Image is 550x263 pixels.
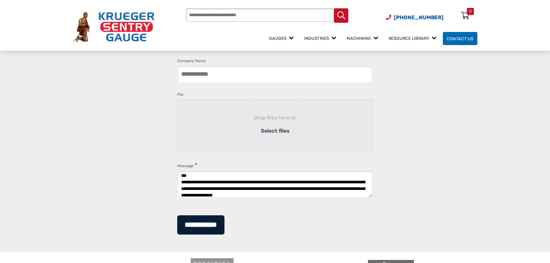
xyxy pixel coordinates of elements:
[177,91,183,98] label: File
[177,162,197,169] label: Message
[385,31,443,46] a: Resource Library
[265,31,300,46] a: Gauges
[256,125,295,137] button: select files, file
[394,14,444,21] span: [PHONE_NUMBER]
[347,36,378,41] span: Machining
[304,36,336,41] span: Industries
[300,31,343,46] a: Industries
[269,36,294,41] span: Gauges
[192,114,359,122] span: Drop files here or
[469,8,472,15] div: 0
[443,32,477,46] a: Contact Us
[386,14,444,21] a: Phone Number (920) 434-8860
[447,36,473,41] span: Contact Us
[73,12,154,42] img: Krueger Sentry Gauge
[389,36,436,41] span: Resource Library
[177,58,206,64] label: Company Name
[343,31,385,46] a: Machining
